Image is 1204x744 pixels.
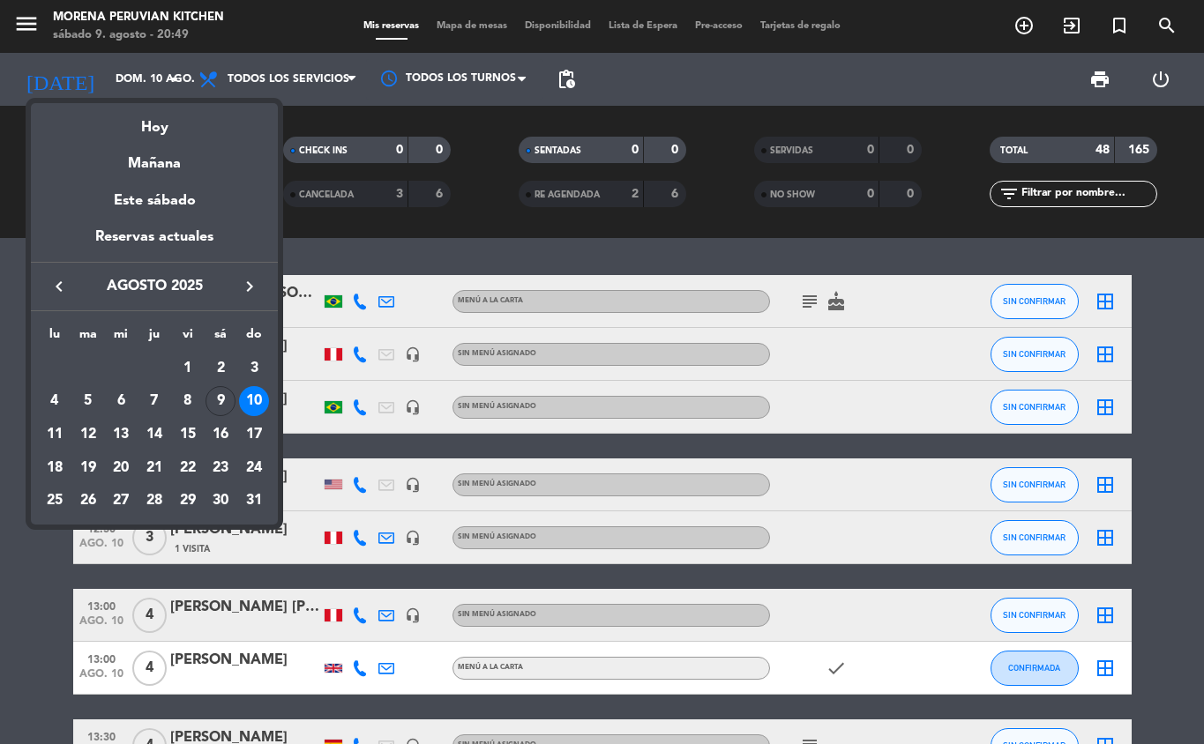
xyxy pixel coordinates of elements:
[106,453,136,483] div: 20
[206,420,236,450] div: 16
[38,484,71,517] td: 25 de agosto de 2025
[31,176,278,226] div: Este sábado
[205,451,238,485] td: 23 de agosto de 2025
[139,486,169,516] div: 28
[139,420,169,450] div: 14
[71,418,105,451] td: 12 de agosto de 2025
[171,451,205,485] td: 22 de agosto de 2025
[139,386,169,416] div: 7
[171,418,205,451] td: 15 de agosto de 2025
[75,275,234,298] span: agosto 2025
[205,384,238,418] td: 9 de agosto de 2025
[173,420,203,450] div: 15
[237,451,271,485] td: 24 de agosto de 2025
[239,386,269,416] div: 10
[237,352,271,385] td: 3 de agosto de 2025
[73,453,103,483] div: 19
[38,324,71,352] th: lunes
[38,352,171,385] td: AGO.
[138,418,171,451] td: 14 de agosto de 2025
[171,324,205,352] th: viernes
[104,451,138,485] td: 20 de agosto de 2025
[104,418,138,451] td: 13 de agosto de 2025
[239,353,269,383] div: 3
[43,275,75,298] button: keyboard_arrow_left
[206,453,236,483] div: 23
[206,486,236,516] div: 30
[171,352,205,385] td: 1 de agosto de 2025
[138,451,171,485] td: 21 de agosto de 2025
[205,484,238,517] td: 30 de agosto de 2025
[173,353,203,383] div: 1
[205,324,238,352] th: sábado
[205,418,238,451] td: 16 de agosto de 2025
[40,386,70,416] div: 4
[38,384,71,418] td: 4 de agosto de 2025
[138,384,171,418] td: 7 de agosto de 2025
[139,453,169,483] div: 21
[239,276,260,297] i: keyboard_arrow_right
[237,384,271,418] td: 10 de agosto de 2025
[239,420,269,450] div: 17
[138,484,171,517] td: 28 de agosto de 2025
[237,324,271,352] th: domingo
[173,386,203,416] div: 8
[38,418,71,451] td: 11 de agosto de 2025
[104,324,138,352] th: miércoles
[104,384,138,418] td: 6 de agosto de 2025
[71,324,105,352] th: martes
[237,418,271,451] td: 17 de agosto de 2025
[205,352,238,385] td: 2 de agosto de 2025
[237,484,271,517] td: 31 de agosto de 2025
[206,386,236,416] div: 9
[138,324,171,352] th: jueves
[71,384,105,418] td: 5 de agosto de 2025
[106,486,136,516] div: 27
[31,103,278,139] div: Hoy
[106,420,136,450] div: 13
[173,486,203,516] div: 29
[49,276,70,297] i: keyboard_arrow_left
[73,420,103,450] div: 12
[71,484,105,517] td: 26 de agosto de 2025
[239,486,269,516] div: 31
[40,486,70,516] div: 25
[31,226,278,262] div: Reservas actuales
[171,384,205,418] td: 8 de agosto de 2025
[171,484,205,517] td: 29 de agosto de 2025
[104,484,138,517] td: 27 de agosto de 2025
[73,386,103,416] div: 5
[239,453,269,483] div: 24
[106,386,136,416] div: 6
[31,139,278,175] div: Mañana
[73,486,103,516] div: 26
[173,453,203,483] div: 22
[234,275,265,298] button: keyboard_arrow_right
[71,451,105,485] td: 19 de agosto de 2025
[40,420,70,450] div: 11
[40,453,70,483] div: 18
[38,451,71,485] td: 18 de agosto de 2025
[206,353,236,383] div: 2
